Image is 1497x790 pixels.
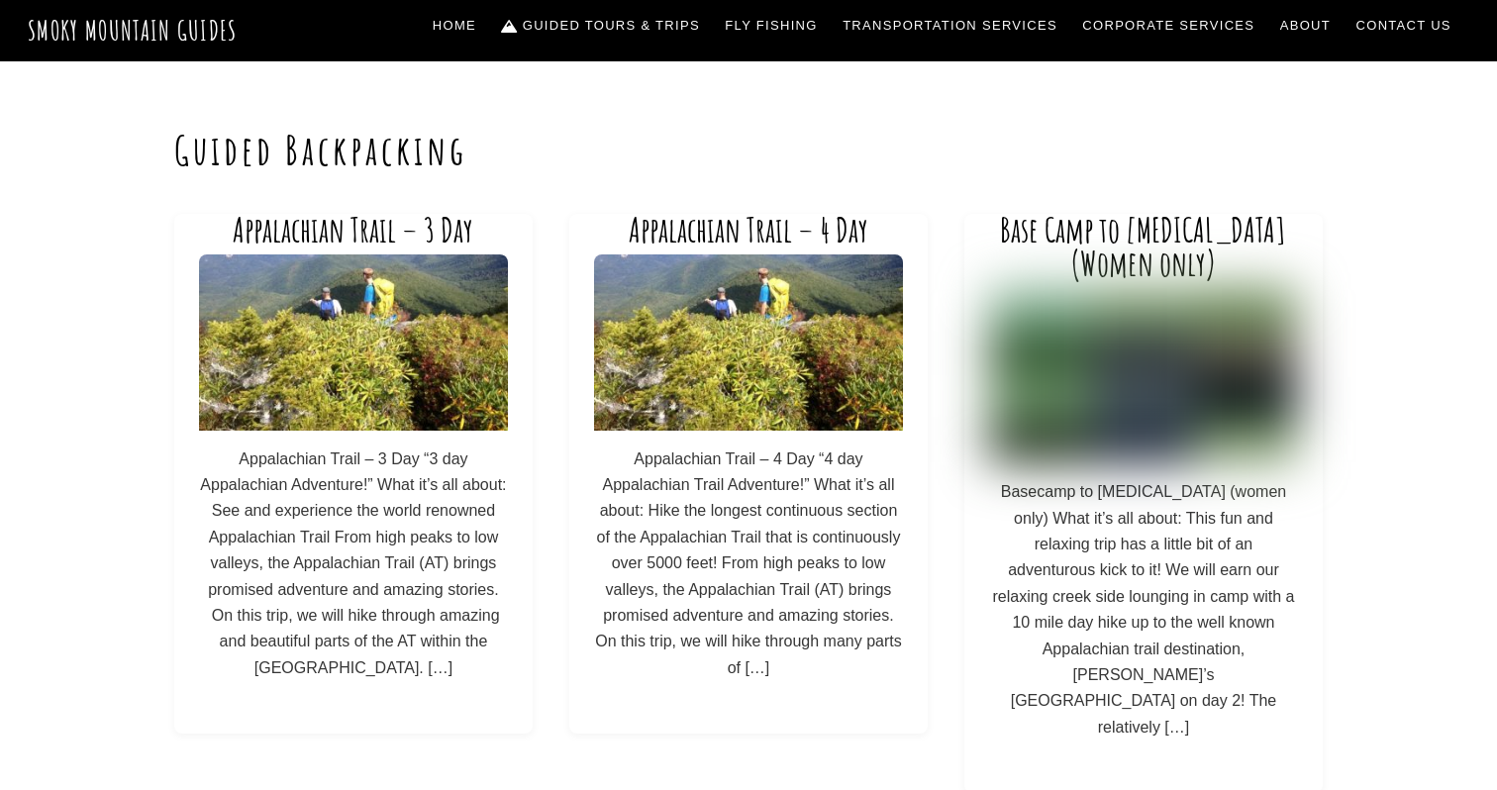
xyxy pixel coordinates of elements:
[425,5,484,47] a: Home
[174,127,1323,174] h1: Guided Backpacking
[494,5,708,47] a: Guided Tours & Trips
[835,5,1064,47] a: Transportation Services
[594,254,902,430] img: 1448638418078-min
[594,446,902,682] p: Appalachian Trail – 4 Day “4 day Appalachian Trail Adventure!” What it’s all about: Hike the long...
[1348,5,1459,47] a: Contact Us
[718,5,826,47] a: Fly Fishing
[989,288,1297,463] img: smokymountainguides.com-backpacking_participants
[1075,5,1263,47] a: Corporate Services
[629,209,868,250] a: Appalachian Trail – 4 Day
[1000,209,1286,284] a: Base Camp to [MEDICAL_DATA] (Women only)
[1272,5,1339,47] a: About
[233,209,473,250] a: Appalachian Trail – 3 Day
[28,14,238,47] a: Smoky Mountain Guides
[989,479,1297,741] p: Basecamp to [MEDICAL_DATA] (women only) What it’s all about: This fun and relaxing trip has a lit...
[199,446,507,682] p: Appalachian Trail – 3 Day “3 day Appalachian Adventure!” What it’s all about: See and experience ...
[199,254,507,430] img: 1448638418078-min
